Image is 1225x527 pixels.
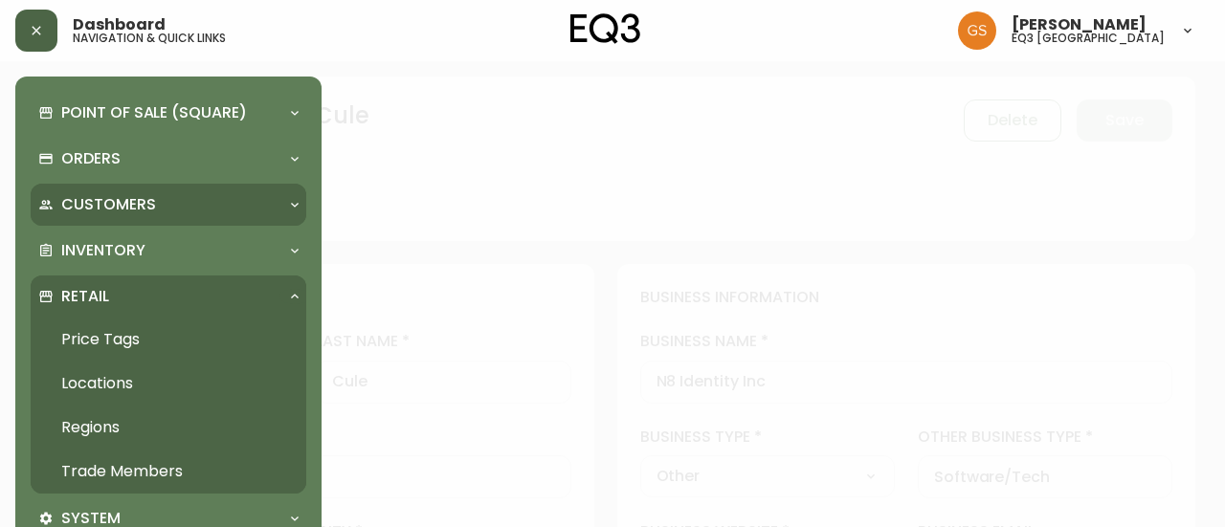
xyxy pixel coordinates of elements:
div: Retail [31,275,306,318]
span: Dashboard [73,17,166,33]
a: Regions [31,406,306,450]
p: Customers [61,194,156,215]
p: Inventory [61,240,145,261]
img: logo [570,13,641,44]
h5: eq3 [GEOGRAPHIC_DATA] [1012,33,1165,44]
h5: navigation & quick links [73,33,226,44]
span: [PERSON_NAME] [1012,17,1147,33]
div: Orders [31,138,306,180]
p: Point of Sale (Square) [61,102,247,123]
div: Customers [31,184,306,226]
img: 6b403d9c54a9a0c30f681d41f5fc2571 [958,11,996,50]
div: Point of Sale (Square) [31,92,306,134]
a: Price Tags [31,318,306,362]
p: Retail [61,286,109,307]
a: Trade Members [31,450,306,494]
a: Locations [31,362,306,406]
p: Orders [61,148,121,169]
div: Inventory [31,230,306,272]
